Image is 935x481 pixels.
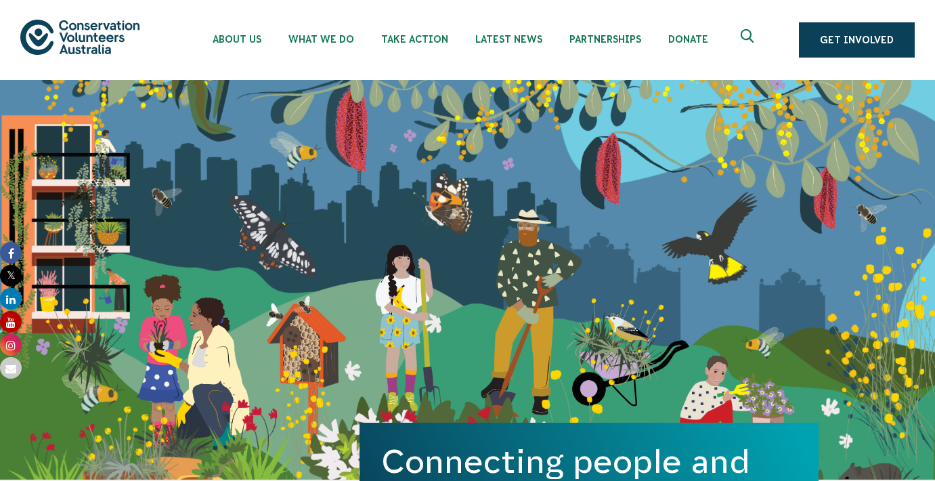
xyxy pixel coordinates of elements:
[20,20,139,54] img: logo.svg
[475,34,542,45] span: Latest News
[288,34,354,45] span: What We Do
[668,34,708,45] span: Donate
[733,24,765,56] button: Expand search box Close search box
[741,29,758,51] span: Expand search box
[213,34,261,45] span: About Us
[381,34,448,45] span: Take Action
[799,22,915,58] a: Get Involved
[569,34,641,45] span: Partnerships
